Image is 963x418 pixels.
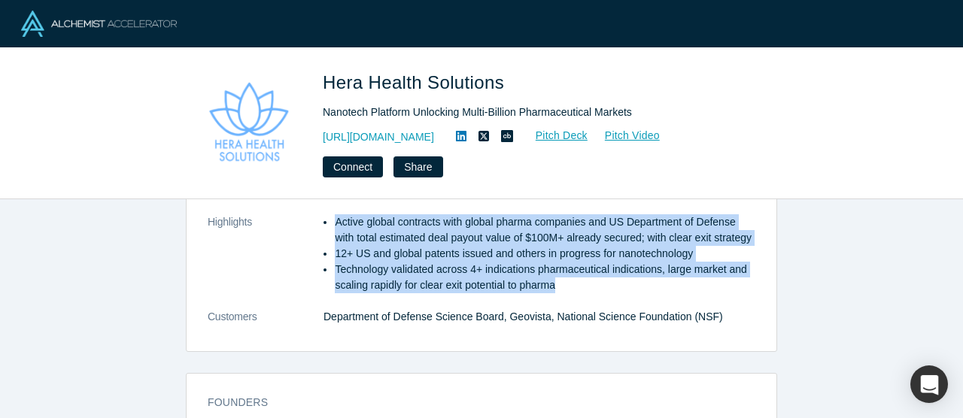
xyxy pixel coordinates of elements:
[208,395,734,410] h3: Founders
[324,309,755,325] dd: Department of Defense Science Board, Geovista, National Science Foundation (NSF)
[335,246,755,262] li: 12+ US and global patents issued and others in progress for nanotechnology
[519,127,588,144] a: Pitch Deck
[323,72,509,92] span: Hera Health Solutions
[196,69,302,174] img: Hera Health Solutions's Logo
[323,156,383,177] button: Connect
[208,214,324,309] dt: Highlights
[335,214,755,246] li: Active global contracts with global pharma companies and US Department of Defense with total esti...
[588,127,661,144] a: Pitch Video
[393,156,442,177] button: Share
[208,309,324,341] dt: Customers
[323,104,744,120] div: Nanotech Platform Unlocking Multi-Billion Pharmaceutical Markets
[323,129,434,145] a: [URL][DOMAIN_NAME]
[21,11,177,37] img: Alchemist Logo
[335,262,755,293] li: Technology validated across 4+ indications pharmaceutical indications, large market and scaling r...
